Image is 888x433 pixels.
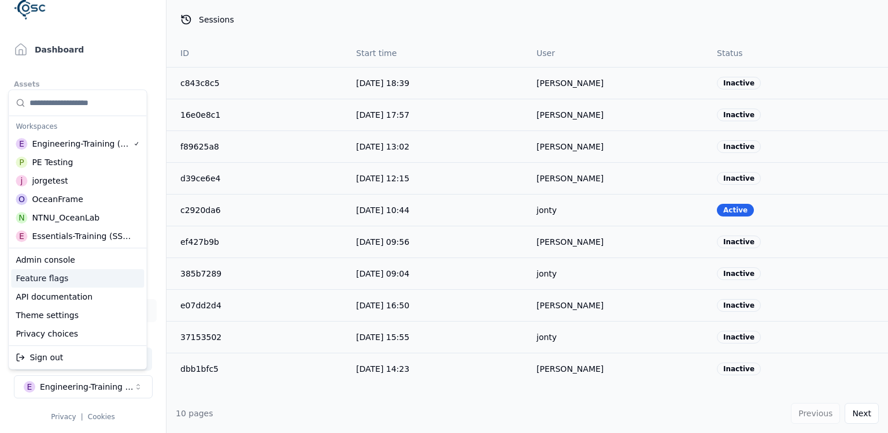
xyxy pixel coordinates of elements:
[16,156,27,168] div: P
[16,138,27,150] div: E
[32,138,133,150] div: Engineering-Training (SSO Staging)
[11,288,144,306] div: API documentation
[9,248,146,345] div: Suggestions
[11,269,144,288] div: Feature flags
[11,251,144,269] div: Admin console
[11,306,144,324] div: Theme settings
[32,212,99,223] div: NTNU_OceanLab
[32,230,132,242] div: Essentials-Training (SSO Staging)
[9,90,146,248] div: Suggestions
[32,193,83,205] div: OceanFrame
[16,193,27,205] div: O
[32,156,73,168] div: PE Testing
[32,175,68,186] div: jorgetest
[11,324,144,343] div: Privacy choices
[9,346,146,369] div: Suggestions
[16,230,27,242] div: E
[16,212,27,223] div: N
[16,175,27,186] div: j
[11,118,144,135] div: Workspaces
[11,348,144,367] div: Sign out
